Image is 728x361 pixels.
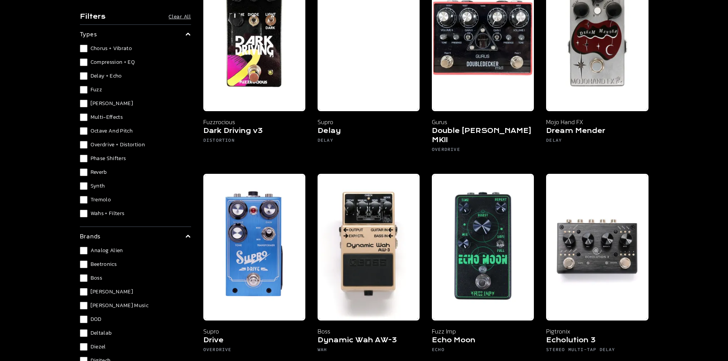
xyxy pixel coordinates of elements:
p: Gurus [432,117,534,126]
p: Supro [203,327,305,336]
input: Wahs + Filters [80,210,88,217]
input: Diezel [80,343,88,351]
input: DOD [80,316,88,323]
input: Chorus + Vibrato [80,45,88,52]
span: Overdrive + Distortion [91,141,145,149]
input: Phase Shifters [80,155,88,162]
h6: Echo [432,346,534,356]
p: Pigtronix [546,327,648,336]
p: Fuzz Imp [432,327,534,336]
h5: Dark Driving v3 [203,126,305,137]
h6: Delay [546,137,648,146]
input: Beetronics [80,261,88,268]
p: Boss [318,327,420,336]
input: Boss [80,274,88,282]
span: Delay + Echo [91,72,122,80]
h4: Filters [80,12,105,21]
h6: Distortion [203,137,305,146]
input: Fuzz [80,86,88,94]
p: Mojo Hand FX [546,117,648,126]
p: types [80,29,97,39]
input: Reverb [80,168,88,176]
img: Pigtronix Echolution 3 [546,174,648,321]
input: Octave and Pitch [80,127,88,135]
span: Diezel [91,343,106,351]
input: Multi-Effects [80,113,88,121]
span: Compression + EQ [91,58,135,66]
img: Supro Drive [203,174,305,321]
summary: types [80,29,191,39]
input: [PERSON_NAME] [80,100,88,107]
h6: Overdrive [432,146,534,155]
h5: Dynamic Wah AW-3 [318,336,420,346]
p: Fuzzrocious [203,117,305,126]
summary: brands [80,231,191,241]
span: [PERSON_NAME] [91,100,133,107]
span: Fuzz [91,86,102,94]
input: Delay + Echo [80,72,88,80]
h6: Overdrive [203,346,305,356]
h5: Echo Moon [432,336,534,346]
span: Boss [91,274,102,282]
span: Wahs + Filters [91,210,125,217]
img: Boss Dynamic Wash AW-3 - Noise Boyz [318,174,420,321]
h5: Echolution 3 [546,336,648,346]
input: [PERSON_NAME] Music [80,302,88,309]
p: brands [80,231,101,241]
h5: Double [PERSON_NAME] MKII [432,126,534,146]
input: Overdrive + Distortion [80,141,88,149]
h6: Delay [318,137,420,146]
span: Phase Shifters [91,155,126,162]
img: Fuzz Imp Echo Moon [432,174,534,321]
span: Octave and Pitch [91,127,133,135]
input: Synth [80,182,88,190]
span: Multi-Effects [91,113,123,121]
input: Analog Alien [80,247,88,254]
span: Reverb [91,168,107,176]
input: Tremolo [80,196,88,204]
span: DOD [91,316,102,323]
span: Chorus + Vibrato [91,45,132,52]
h5: Drive [203,336,305,346]
span: [PERSON_NAME] Music [91,302,149,309]
button: Clear All [169,13,191,21]
input: Compression + EQ [80,58,88,66]
span: [PERSON_NAME] [91,288,133,296]
h5: Dream Mender [546,126,648,137]
span: Synth [91,182,105,190]
input: [PERSON_NAME] [80,288,88,296]
p: Supro [318,117,420,126]
span: Analog Alien [91,247,123,254]
span: Tremolo [91,196,111,204]
h6: Stereo Multi-Tap Delay [546,346,648,356]
input: Deltalab [80,329,88,337]
h5: Delay [318,126,420,137]
h6: Wah [318,346,420,356]
span: Deltalab [91,329,112,337]
span: Beetronics [91,261,117,268]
